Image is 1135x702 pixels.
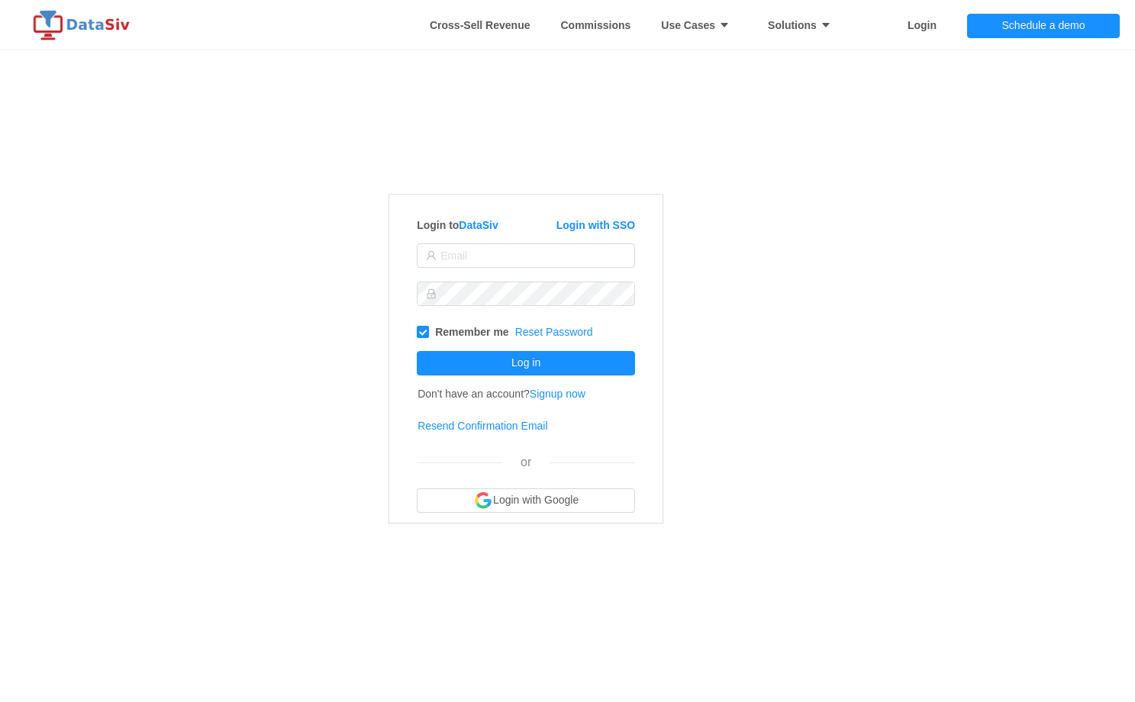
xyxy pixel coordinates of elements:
[430,2,530,48] a: Whitespace
[417,243,635,268] input: Email
[967,14,1120,38] button: Schedule a demo
[817,20,831,31] i: icon: caret-down
[31,10,137,40] img: logo
[418,420,547,432] a: Resend Confirmation Email
[417,351,635,375] button: Log in
[417,219,498,231] strong: Login to
[661,19,737,31] strong: Use Cases
[908,2,937,48] a: Login
[417,488,635,513] button: Login with Google
[417,378,586,410] td: Don't have an account?
[515,326,593,338] a: Reset Password
[459,219,498,231] a: DataSiv
[560,2,630,48] a: Commissions
[435,326,509,338] strong: Remember me
[715,20,730,31] i: icon: caret-down
[521,456,531,469] span: or
[426,250,437,261] i: icon: user
[530,388,585,400] a: Signup now
[426,288,437,299] i: icon: lock
[768,19,839,31] strong: Solutions
[556,219,635,231] a: Login with SSO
